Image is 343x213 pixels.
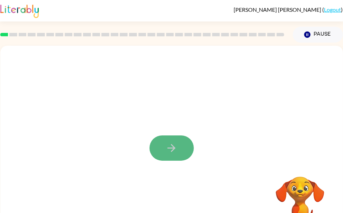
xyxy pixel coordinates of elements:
[293,27,343,43] button: Pause
[0,3,39,18] img: Literably
[324,6,341,13] a: Logout
[234,6,343,13] div: ( )
[234,6,323,13] span: [PERSON_NAME] [PERSON_NAME]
